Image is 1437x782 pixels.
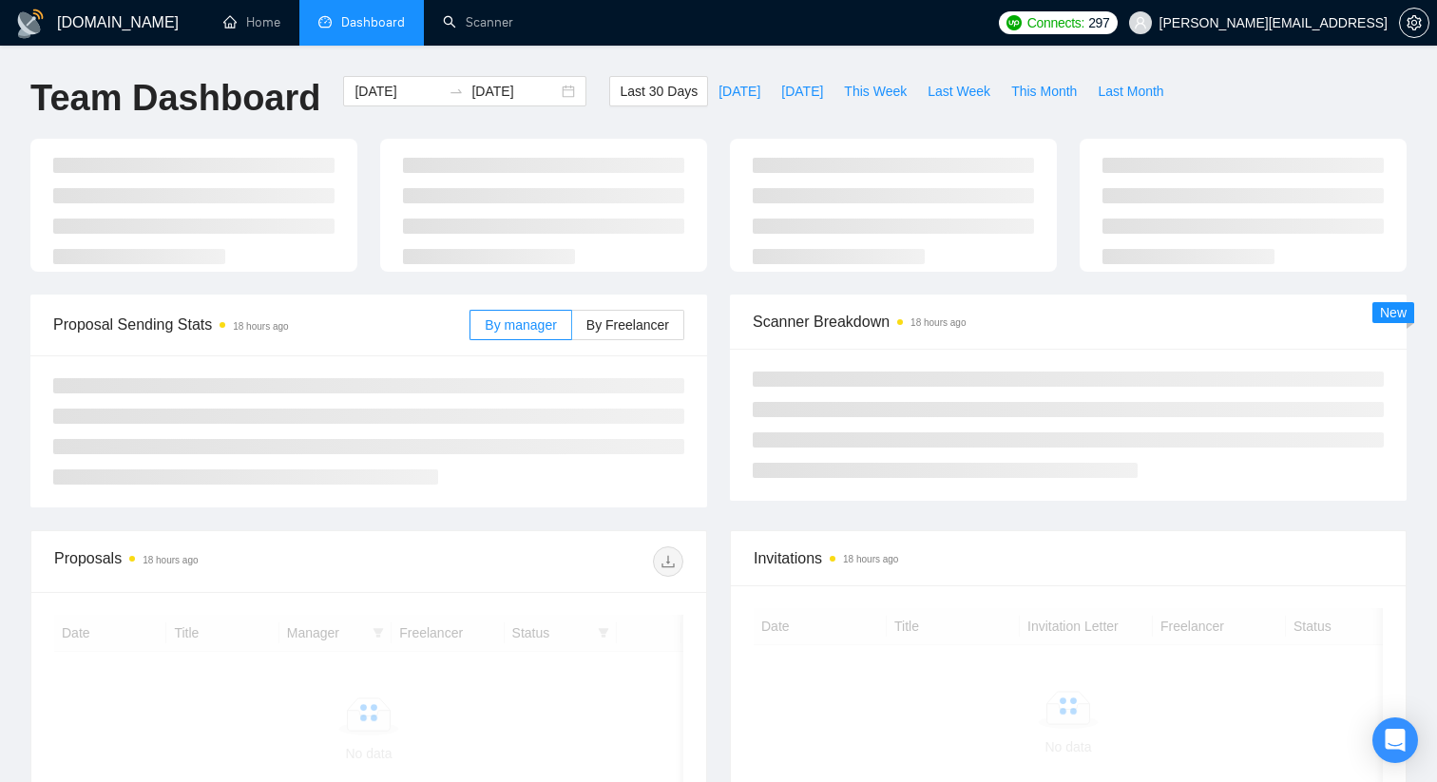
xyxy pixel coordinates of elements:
[354,81,441,102] input: Start date
[1088,12,1109,33] span: 297
[833,76,917,106] button: This Week
[843,554,898,564] time: 18 hours ago
[471,81,558,102] input: End date
[1372,717,1418,763] div: Open Intercom Messenger
[1400,15,1428,30] span: setting
[928,81,990,102] span: Last Week
[1006,15,1022,30] img: upwork-logo.png
[30,76,320,121] h1: Team Dashboard
[443,14,513,30] a: searchScanner
[15,9,46,39] img: logo
[609,76,708,106] button: Last 30 Days
[844,81,907,102] span: This Week
[318,15,332,29] span: dashboard
[718,81,760,102] span: [DATE]
[771,76,833,106] button: [DATE]
[449,84,464,99] span: swap-right
[54,546,369,577] div: Proposals
[485,317,556,333] span: By manager
[1001,76,1087,106] button: This Month
[1011,81,1077,102] span: This Month
[449,84,464,99] span: to
[620,81,698,102] span: Last 30 Days
[341,14,405,30] span: Dashboard
[708,76,771,106] button: [DATE]
[586,317,669,333] span: By Freelancer
[1027,12,1084,33] span: Connects:
[917,76,1001,106] button: Last Week
[1380,305,1407,320] span: New
[223,14,280,30] a: homeHome
[754,546,1383,570] span: Invitations
[233,321,288,332] time: 18 hours ago
[53,313,469,336] span: Proposal Sending Stats
[1098,81,1163,102] span: Last Month
[781,81,823,102] span: [DATE]
[753,310,1384,334] span: Scanner Breakdown
[910,317,966,328] time: 18 hours ago
[143,555,198,565] time: 18 hours ago
[1134,16,1147,29] span: user
[1399,8,1429,38] button: setting
[1399,15,1429,30] a: setting
[1087,76,1174,106] button: Last Month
